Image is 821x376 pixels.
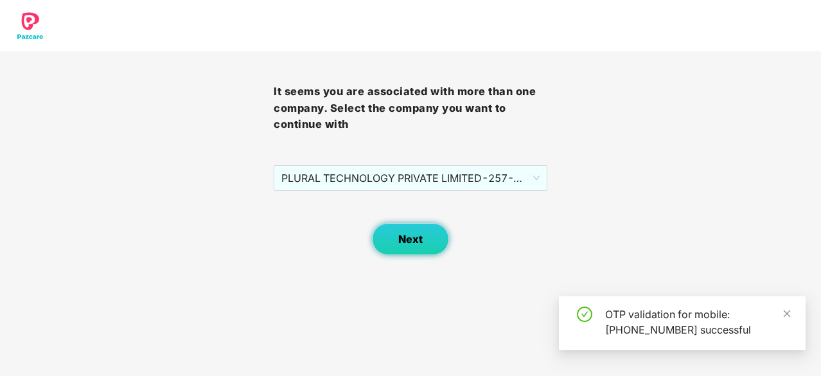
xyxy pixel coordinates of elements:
[398,233,423,246] span: Next
[274,84,547,133] h3: It seems you are associated with more than one company. Select the company you want to continue with
[782,309,791,318] span: close
[281,166,540,190] span: PLURAL TECHNOLOGY PRIVATE LIMITED - 257 - ADMIN
[372,223,449,255] button: Next
[605,307,790,337] div: OTP validation for mobile: [PHONE_NUMBER] successful
[577,307,592,322] span: check-circle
